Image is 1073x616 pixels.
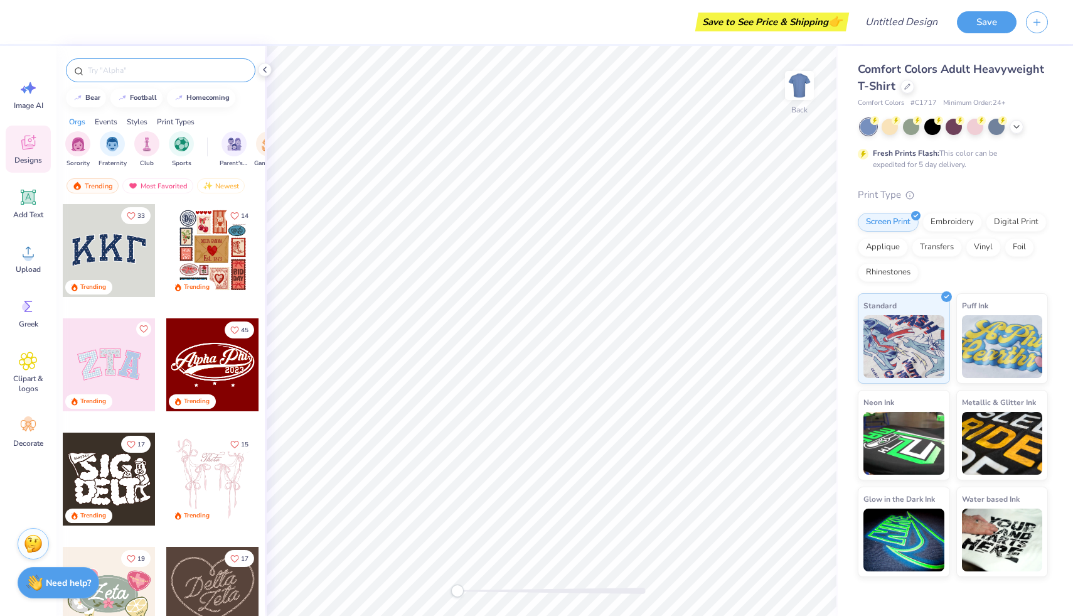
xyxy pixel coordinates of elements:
[137,556,145,562] span: 19
[791,104,808,116] div: Back
[858,238,908,257] div: Applique
[69,116,85,127] div: Orgs
[67,159,90,168] span: Sorority
[169,131,194,168] div: filter for Sports
[451,585,464,597] div: Accessibility label
[962,492,1020,505] span: Water based Ink
[241,556,248,562] span: 17
[863,299,897,312] span: Standard
[858,263,919,282] div: Rhinestones
[172,159,191,168] span: Sports
[962,412,1043,475] img: Metallic & Glitter Ink
[174,137,189,151] img: Sports Image
[167,89,235,107] button: homecoming
[863,396,894,409] span: Neon Ink
[99,159,127,168] span: Fraternity
[943,98,1006,109] span: Minimum Order: 24 +
[858,98,904,109] span: Comfort Colors
[14,100,43,111] span: Image AI
[134,131,159,168] div: filter for Club
[962,299,988,312] span: Puff Ink
[855,9,948,35] input: Untitled Design
[65,131,90,168] div: filter for Sorority
[910,98,937,109] span: # C1717
[85,94,100,101] div: bear
[184,397,210,406] div: Trending
[13,438,43,448] span: Decorate
[863,492,935,505] span: Glow in the Dark Ink
[16,264,41,274] span: Upload
[241,213,248,219] span: 14
[858,62,1044,94] span: Comfort Colors Adult Heavyweight T-Shirt
[46,577,91,589] strong: Need help?
[225,436,254,453] button: Like
[254,131,283,168] button: filter button
[65,131,90,168] button: filter button
[203,181,213,190] img: newest.gif
[99,131,127,168] button: filter button
[787,73,812,98] img: Back
[80,397,106,406] div: Trending
[66,89,106,107] button: bear
[220,159,248,168] span: Parent's Weekend
[157,116,195,127] div: Print Types
[128,181,138,190] img: most_fav.gif
[966,238,1001,257] div: Vinyl
[962,509,1043,571] img: Water based Ink
[197,178,245,193] div: Newest
[87,64,247,77] input: Try "Alpha"
[121,207,151,224] button: Like
[19,319,38,329] span: Greek
[698,13,846,31] div: Save to See Price & Shipping
[8,374,49,394] span: Clipart & logos
[186,94,230,101] div: homecoming
[130,94,157,101] div: football
[80,283,106,292] div: Trending
[227,137,242,151] img: Parent's Weekend Image
[137,441,145,448] span: 17
[254,159,283,168] span: Game Day
[121,436,151,453] button: Like
[71,137,85,151] img: Sorority Image
[14,155,42,165] span: Designs
[117,94,127,102] img: trend_line.gif
[184,283,210,292] div: Trending
[174,94,184,102] img: trend_line.gif
[72,181,82,190] img: trending.gif
[99,131,127,168] div: filter for Fraternity
[184,511,210,521] div: Trending
[912,238,962,257] div: Transfers
[1005,238,1034,257] div: Foil
[873,148,939,158] strong: Fresh Prints Flash:
[140,159,154,168] span: Club
[134,131,159,168] button: filter button
[122,178,193,193] div: Most Favorited
[140,137,154,151] img: Club Image
[225,322,254,338] button: Like
[863,509,944,571] img: Glow in the Dark Ink
[957,11,1017,33] button: Save
[110,89,163,107] button: football
[858,188,1048,202] div: Print Type
[863,315,944,378] img: Standard
[873,148,1027,170] div: This color can be expedited for 5 day delivery.
[241,441,248,448] span: 15
[986,213,1047,232] div: Digital Print
[121,550,151,567] button: Like
[962,315,1043,378] img: Puff Ink
[80,511,106,521] div: Trending
[137,213,145,219] span: 33
[858,213,919,232] div: Screen Print
[863,412,944,475] img: Neon Ink
[225,207,254,224] button: Like
[225,550,254,567] button: Like
[127,116,147,127] div: Styles
[254,131,283,168] div: filter for Game Day
[220,131,248,168] div: filter for Parent's Weekend
[962,396,1036,409] span: Metallic & Glitter Ink
[13,210,43,220] span: Add Text
[828,14,842,29] span: 👉
[136,322,151,337] button: Like
[922,213,982,232] div: Embroidery
[262,137,276,151] img: Game Day Image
